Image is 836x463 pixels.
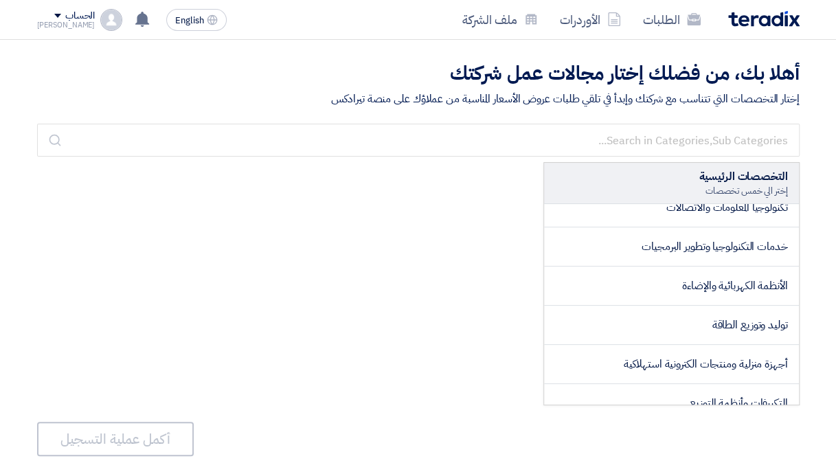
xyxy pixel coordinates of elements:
span: تكنولوجيا المعلومات والاتصالات [666,199,787,216]
div: [PERSON_NAME] [37,21,95,29]
span: أجهزة منزلية ومنتجات الكترونية استهلاكية [624,356,787,372]
input: Search in Categories,Sub Categories... [37,124,800,157]
a: الأوردرات [549,3,632,36]
button: English [166,9,227,31]
h2: أهلا بك، من فضلك إختار مجالات عمل شركتك [37,60,800,87]
div: التخصصات الرئيسية [555,168,788,185]
button: أكمل عملية التسجيل [37,422,194,456]
span: توليد وتوزيع الطاقة [712,317,787,333]
span: English [175,16,204,25]
a: ملف الشركة [451,3,549,36]
img: Teradix logo [728,11,800,27]
span: خدمات التكنولوجيا وتطوير البرمجيات [642,238,788,255]
span: الأنظمة الكهربائية والإضاءة [682,278,788,294]
a: الطلبات [632,3,712,36]
div: إختر الي خمس تخصصات [555,185,788,197]
span: التكييفات وأنظمة التوزيع [690,395,788,411]
div: الحساب [65,10,95,22]
div: إختار التخصصات التي تتناسب مع شركتك وإبدأ في تلقي طلبات عروض الأسعار المناسبة من عملاؤك على منصة ... [37,91,800,107]
img: profile_test.png [100,9,122,31]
